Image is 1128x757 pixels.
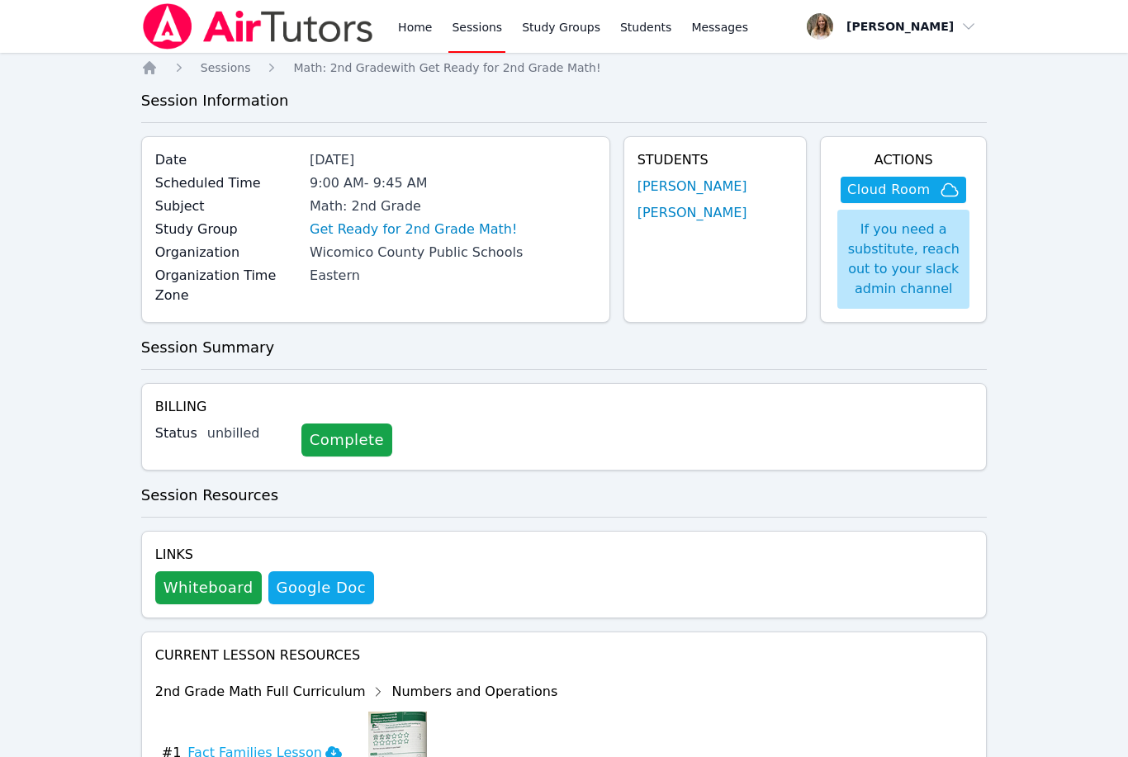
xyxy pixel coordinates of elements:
button: Cloud Room [841,177,966,203]
div: unbilled [207,423,288,443]
a: Sessions [201,59,251,76]
div: 9:00 AM - 9:45 AM [310,173,596,193]
h3: Session Summary [141,336,988,359]
div: Math: 2nd Grade [310,196,596,216]
span: Messages [691,19,748,35]
div: Eastern [310,266,596,286]
div: Wicomico County Public Schools [310,243,596,263]
label: Organization Time Zone [155,266,300,305]
img: Air Tutors [141,3,375,50]
label: Organization [155,243,300,263]
a: [PERSON_NAME] [637,177,747,196]
h4: Students [637,150,794,170]
h4: Billing [155,397,974,417]
h3: Session Resources [141,484,988,507]
nav: Breadcrumb [141,59,988,76]
a: Math: 2nd Gradewith Get Ready for 2nd Grade Math! [293,59,600,76]
div: 2nd Grade Math Full Curriculum Numbers and Operations [155,679,558,705]
label: Subject [155,196,300,216]
h4: Actions [834,150,973,170]
span: Sessions [201,61,251,74]
label: Status [155,423,197,443]
span: Math: 2nd Grade with Get Ready for 2nd Grade Math! [293,61,600,74]
h4: Current Lesson Resources [155,646,974,665]
h4: Links [155,545,374,565]
span: Cloud Room [847,180,930,200]
label: Date [155,150,300,170]
a: Complete [301,423,392,457]
button: Whiteboard [155,571,262,604]
h3: Session Information [141,89,988,112]
label: Study Group [155,220,300,239]
a: Get Ready for 2nd Grade Math! [310,220,517,239]
a: [PERSON_NAME] [637,203,747,223]
a: Google Doc [268,571,374,604]
label: Scheduled Time [155,173,300,193]
div: [DATE] [310,150,596,170]
div: If you need a substitute, reach out to your slack admin channel [837,210,969,309]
